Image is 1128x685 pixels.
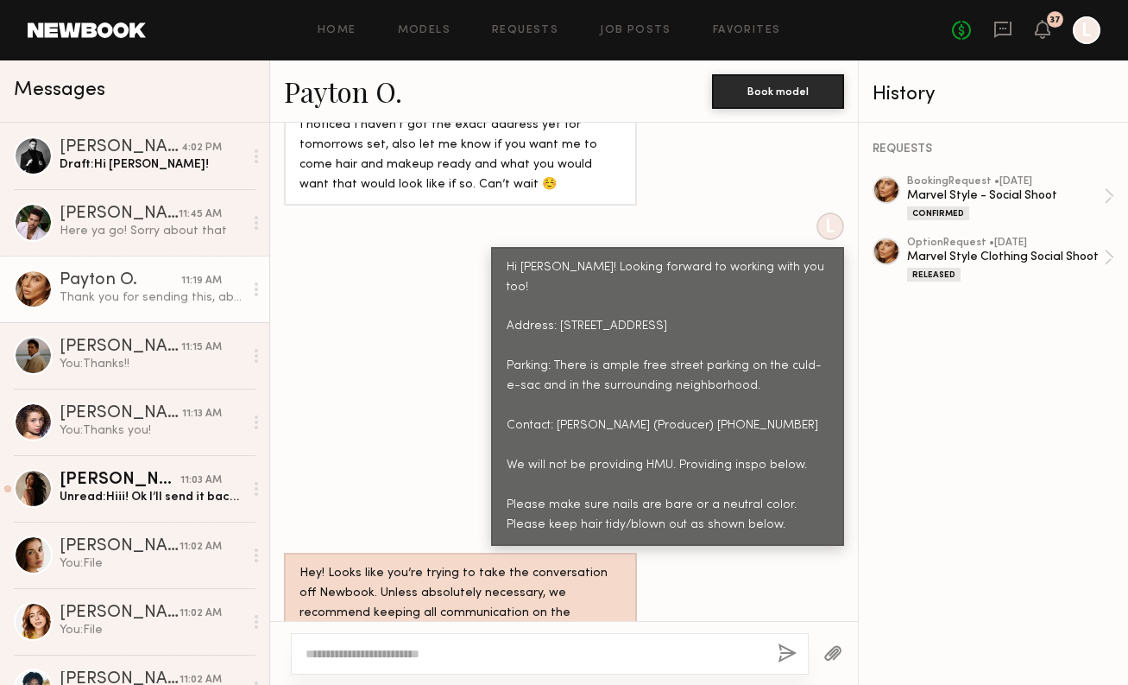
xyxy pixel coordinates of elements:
div: 37 [1049,16,1061,25]
a: Favorites [713,25,781,36]
div: [PERSON_NAME] [60,339,181,356]
div: You: Thanks!! [60,356,243,372]
div: [PERSON_NAME] [60,139,181,156]
div: Here ya go! Sorry about that [60,223,243,239]
div: You: File [60,622,243,638]
div: Hey! Looks like you’re trying to take the conversation off Newbook. Unless absolutely necessary, ... [299,564,621,644]
a: Models [398,25,451,36]
div: Hi there, Really looking forward to working together [DATE]! I noticed I haven’t got the exact ad... [299,76,621,195]
div: 11:13 AM [182,406,222,422]
div: 11:45 AM [179,206,222,223]
div: Thank you for sending this, absolutely can do. See you [DATE]! [60,289,243,306]
a: Requests [492,25,558,36]
div: Marvel Style - Social Shoot [907,187,1104,204]
div: History [873,85,1114,105]
a: bookingRequest •[DATE]Marvel Style - Social ShootConfirmed [907,176,1114,220]
div: Draft: Hi [PERSON_NAME]! [60,156,243,173]
span: Messages [14,80,105,100]
a: Home [318,25,356,36]
div: 4:02 PM [181,140,222,156]
div: 11:02 AM [180,606,222,622]
div: Hi [PERSON_NAME]! Looking forward to working with you too! Address: [STREET_ADDRESS] Parking: The... [507,258,829,536]
div: 11:19 AM [181,273,222,289]
div: [PERSON_NAME] [60,206,179,223]
div: option Request • [DATE] [907,238,1104,249]
div: 11:02 AM [180,539,222,555]
div: Payton O. [60,272,181,289]
a: Job Posts [600,25,671,36]
div: You: File [60,555,243,572]
div: Confirmed [907,206,969,220]
div: [PERSON_NAME] [60,405,182,422]
div: 11:15 AM [181,339,222,356]
a: Book model [712,83,844,98]
a: L [1073,16,1100,44]
div: [PERSON_NAME] [60,538,180,555]
div: You: Thanks you! [60,422,243,439]
a: Payton O. [284,73,402,110]
div: 11:03 AM [180,473,222,489]
div: [PERSON_NAME] [60,472,180,489]
div: booking Request • [DATE] [907,176,1104,187]
div: Marvel Style Clothing Social Shoot [907,249,1104,265]
div: REQUESTS [873,143,1114,155]
div: [PERSON_NAME] [60,605,180,622]
div: Unread: Hiii! Ok I’ll send it back during the day 😌 [60,489,243,505]
a: optionRequest •[DATE]Marvel Style Clothing Social ShootReleased [907,238,1114,282]
button: Book model [712,74,844,109]
div: Released [907,268,961,282]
